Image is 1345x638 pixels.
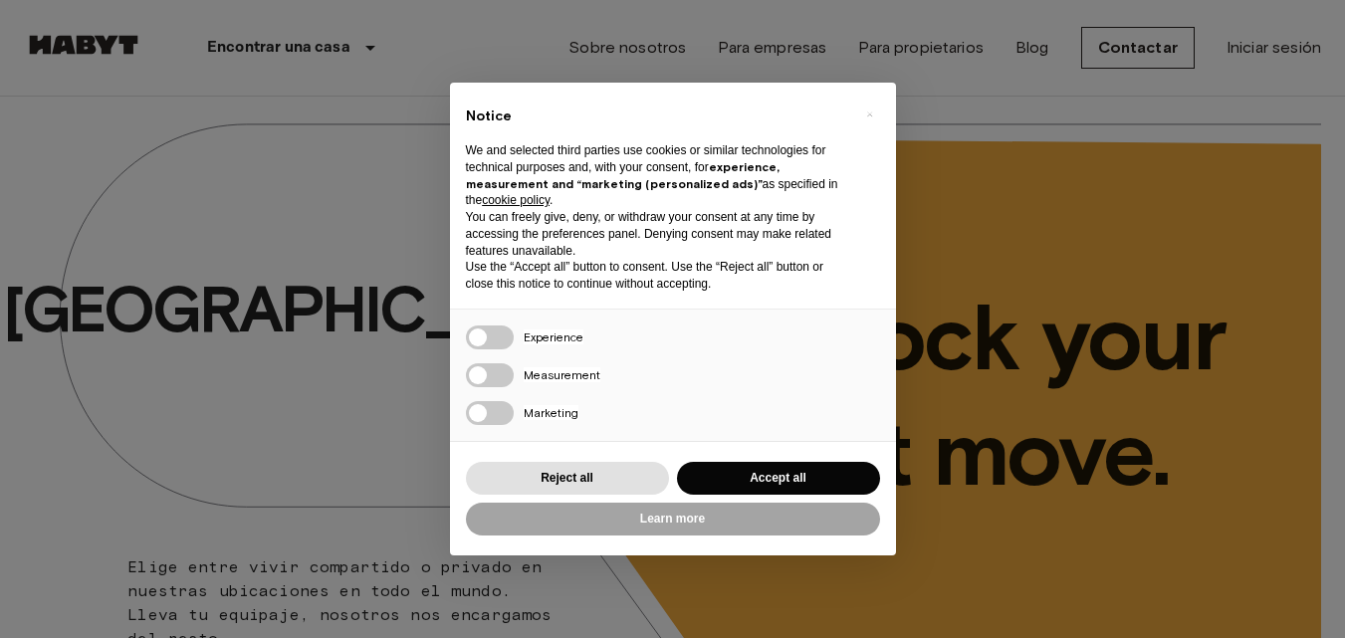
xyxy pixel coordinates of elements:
button: Close this notice [854,99,886,130]
button: Reject all [466,462,669,495]
strong: experience, measurement and “marketing (personalized ads)” [466,159,780,191]
h2: Notice [466,106,848,126]
button: Accept all [677,462,880,495]
span: Experience [524,329,583,344]
button: Learn more [466,503,880,535]
p: Use the “Accept all” button to consent. Use the “Reject all” button or close this notice to conti... [466,259,848,293]
span: Measurement [524,367,600,382]
span: Marketing [524,405,578,420]
p: We and selected third parties use cookies or similar technologies for technical purposes and, wit... [466,142,848,209]
a: cookie policy [482,193,550,207]
span: × [866,103,873,126]
p: You can freely give, deny, or withdraw your consent at any time by accessing the preferences pane... [466,209,848,259]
